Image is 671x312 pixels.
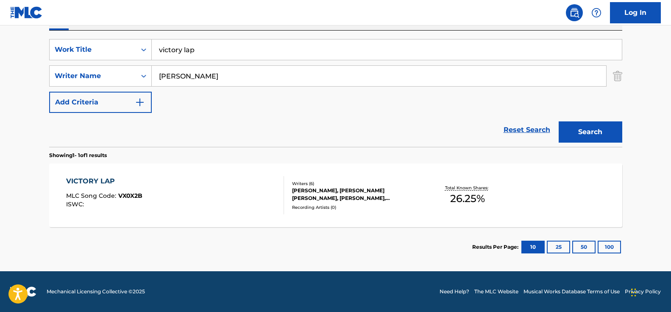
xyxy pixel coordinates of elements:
[292,187,420,202] div: [PERSON_NAME], [PERSON_NAME] [PERSON_NAME], [PERSON_NAME], [PERSON_NAME] [PERSON_NAME], [PERSON_N...
[598,241,621,253] button: 100
[292,204,420,211] div: Recording Artists ( 0 )
[49,163,622,227] a: VICTORY LAPMLC Song Code:VX0X2BISWC:Writers (6)[PERSON_NAME], [PERSON_NAME] [PERSON_NAME], [PERSO...
[440,288,469,295] a: Need Help?
[49,39,622,147] form: Search Form
[569,8,579,18] img: search
[10,287,36,297] img: logo
[499,121,554,139] a: Reset Search
[523,288,620,295] a: Musical Works Database Terms of Use
[450,191,485,206] span: 26.25 %
[625,288,661,295] a: Privacy Policy
[49,152,107,159] p: Showing 1 - 1 of 1 results
[445,185,490,191] p: Total Known Shares:
[118,192,142,200] span: VX0X2B
[49,92,152,113] button: Add Criteria
[559,121,622,143] button: Search
[591,8,601,18] img: help
[66,192,118,200] span: MLC Song Code :
[588,4,605,21] div: Help
[613,65,622,87] img: Delete Criterion
[47,288,145,295] span: Mechanical Licensing Collective © 2025
[10,6,43,19] img: MLC Logo
[610,2,661,23] a: Log In
[566,4,583,21] a: Public Search
[55,71,131,81] div: Writer Name
[135,97,145,107] img: 9d2ae6d4665cec9f34b9.svg
[292,180,420,187] div: Writers ( 6 )
[547,241,570,253] button: 25
[66,200,86,208] span: ISWC :
[55,45,131,55] div: Work Title
[629,271,671,312] iframe: Chat Widget
[521,241,545,253] button: 10
[631,280,636,305] div: Drag
[472,243,521,251] p: Results Per Page:
[66,176,142,186] div: VICTORY LAP
[474,288,518,295] a: The MLC Website
[572,241,596,253] button: 50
